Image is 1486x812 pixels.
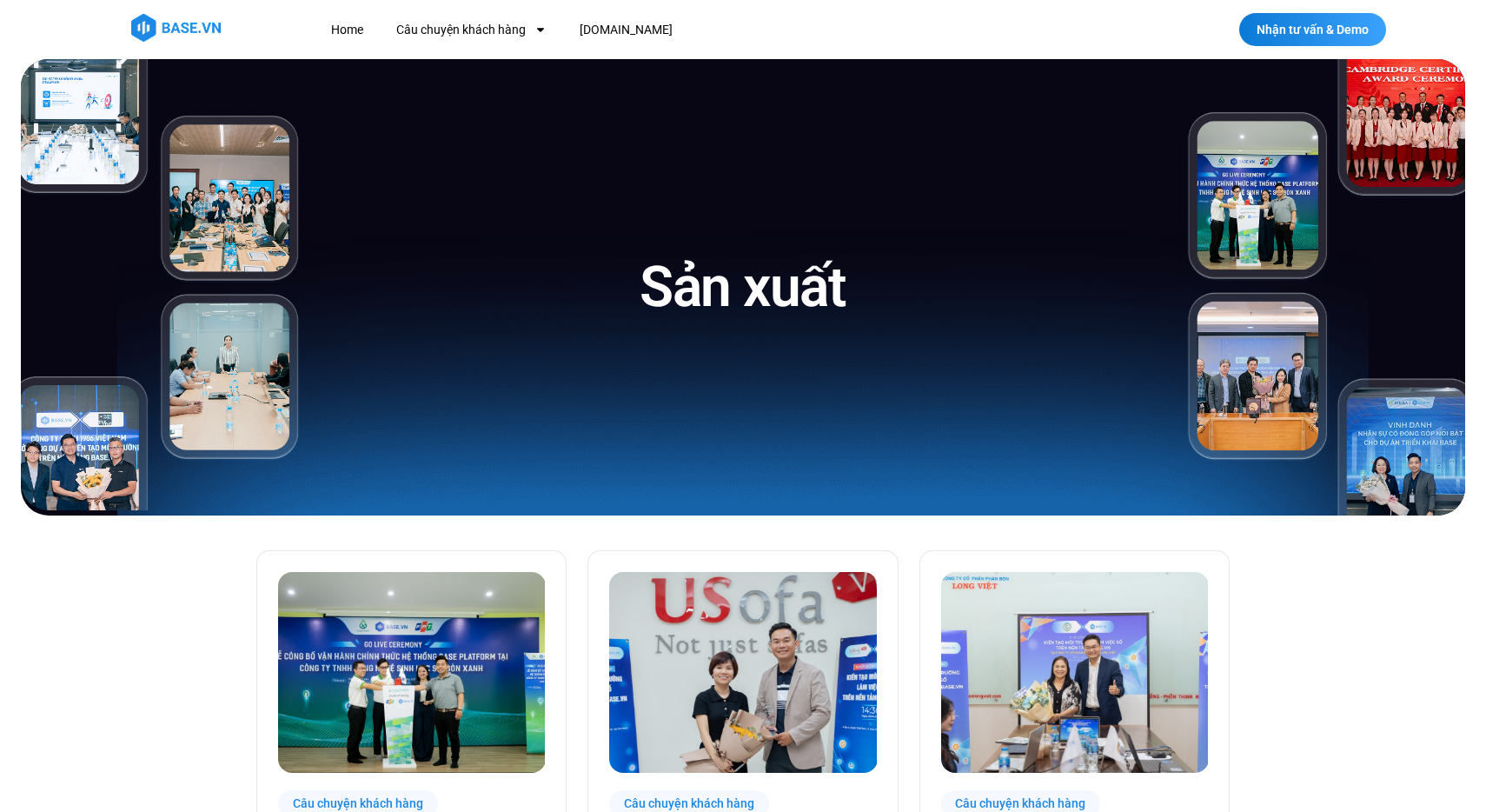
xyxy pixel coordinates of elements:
nav: Menu [318,14,992,46]
a: Home [318,14,376,46]
h1: Sản xuất [640,251,846,323]
a: Nhận tư vấn & Demo [1239,13,1386,46]
a: [DOMAIN_NAME] [567,14,686,46]
a: Câu chuyện khách hàng [383,14,560,46]
span: Nhận tư vấn & Demo [1257,23,1369,36]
